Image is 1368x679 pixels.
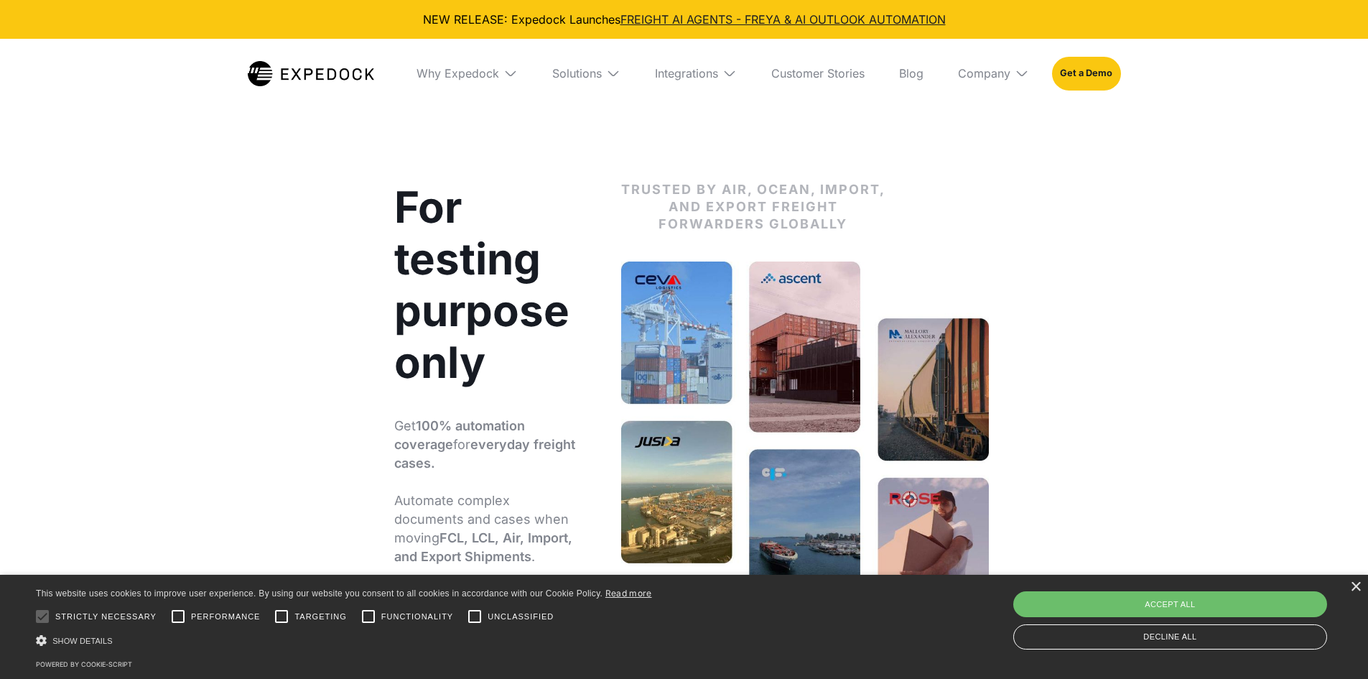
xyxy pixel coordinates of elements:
[958,66,1010,80] div: Company
[488,611,554,623] span: Unclassified
[605,588,652,599] a: Read more
[1013,624,1327,650] div: Decline all
[394,417,578,566] p: Get for Automate complex documents and cases when moving .
[36,588,602,599] span: This website uses cookies to improve user experience. By using our website you consent to all coo...
[52,637,113,645] span: Show details
[552,66,602,80] div: Solutions
[417,66,499,80] div: Why Expedock
[1121,524,1368,679] div: 채팅 위젯
[643,39,748,108] div: Integrations
[1013,591,1327,617] div: Accept all
[1052,57,1120,90] a: Get a Demo
[620,12,946,27] a: FREIGHT AI AGENTS - FREYA & AI OUTLOOK AUTOMATION
[946,39,1041,108] div: Company
[621,181,885,233] p: Trusted by air, Ocean, import, and export Freight forwarders globally
[394,418,525,452] strong: 100% automation coverage
[394,437,575,471] strong: everyday freight cases.
[294,611,346,623] span: Targeting
[36,633,652,648] div: Show details
[541,39,632,108] div: Solutions
[36,660,132,668] a: Powered by cookie-script
[760,39,876,108] a: Customer Stories
[191,611,261,623] span: Performance
[381,611,453,623] span: Functionality
[1121,524,1368,679] iframe: Chat Widget
[888,39,935,108] a: Blog
[655,66,718,80] div: Integrations
[405,39,529,108] div: Why Expedock
[55,611,157,623] span: Strictly necessary
[394,530,572,564] strong: FCL, LCL, Air, Import, and Export Shipments
[394,181,569,388] strong: For testing purpose only
[11,11,1357,27] div: NEW RELEASE: Expedock Launches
